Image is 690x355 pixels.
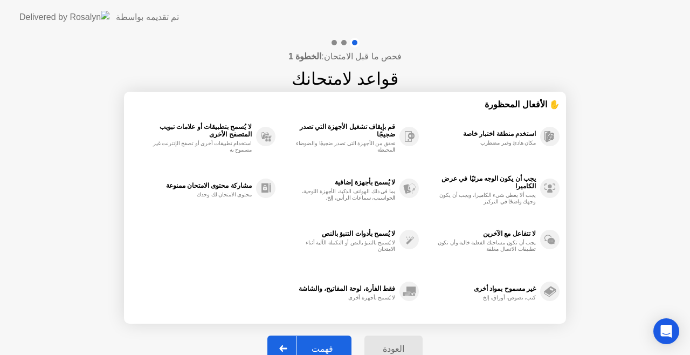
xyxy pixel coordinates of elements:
div: بما في ذلك الهواتف الذكية، الأجهزة اللوحية، الحواسيب، سماعات الرأس، إلخ. [293,188,395,201]
div: يجب ألا يغطي شيء الكاميرا، ويجب أن يكون وجهك واضحًا في التركيز [434,192,536,205]
div: لا يُسمح بأجهزة أخرى [293,295,395,301]
div: لا يُسمح بتطبيقات أو علامات تبويب المتصفح الأخرى [136,123,252,138]
div: مكان هادئ وغير مضطرب [434,140,536,146]
div: قم بإيقاف تشغيل الأجهزة التي تصدر ضجيجًا [281,123,396,138]
b: الخطوة 1 [288,52,321,61]
div: لا يُسمح بالتنبؤ بالنص أو التكملة الآلية أثناء الامتحان [293,240,395,252]
div: غير مسموح بمواد أخرى [424,285,536,292]
div: Open Intercom Messenger [653,318,679,344]
div: فقط الفأرة، لوحة المفاتيح، والشاشة [281,285,396,292]
img: Delivered by Rosalyn [19,11,109,23]
div: ✋ الأفعال المحظورة [130,98,560,111]
div: فهمت [296,344,348,354]
div: محتوى الامتحان لك وحدك [150,192,252,198]
div: كتب، نصوص، أوراق، إلخ [434,295,536,301]
div: العودة [368,344,419,354]
div: استخدم منطقة اختبار خاصة [424,130,536,138]
h1: قواعد لامتحانك [292,66,398,92]
div: لا يُسمح بأدوات التنبؤ بالنص [281,230,396,237]
div: يجب أن تكون مساحتك الفعلية خالية وأن تكون تطبيقات الاتصال مغلقة [434,240,536,252]
div: يجب أن يكون الوجه مرئيًا في عرض الكاميرا [424,175,536,190]
div: تحقق من الأجهزة التي تصدر ضجيجًا والضوضاء المحيطة [293,140,395,153]
div: تم تقديمه بواسطة [116,11,179,24]
div: لا يُسمح بأجهزة إضافية [281,179,396,186]
div: استخدام تطبيقات أخرى أو تصفح الإنترنت غير مسموح به [150,140,252,153]
div: مشاركة محتوى الامتحان ممنوعة [136,182,252,189]
div: لا تتفاعل مع الآخرين [424,230,536,237]
h4: فحص ما قبل الامتحان: [288,50,402,63]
